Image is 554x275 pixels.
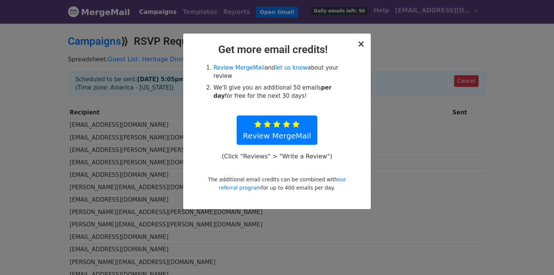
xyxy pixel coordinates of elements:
iframe: Chat Widget [516,239,554,275]
h2: Get more email credits! [189,43,365,56]
strong: per day [213,84,331,100]
a: Review MergeMail [237,115,318,145]
span: × [357,39,365,49]
li: and about your review [213,64,349,81]
p: (Click "Reviews" > "Write a Review") [218,152,336,160]
a: Review MergeMail [213,64,265,71]
a: let us know [275,64,308,71]
small: The additional email credits can be combined with for up to 400 emails per day. [208,176,346,191]
a: our referral program [219,176,346,191]
button: Close [357,40,365,49]
li: We'll give you an additional 50 emails for free for the next 30 days! [213,84,349,100]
